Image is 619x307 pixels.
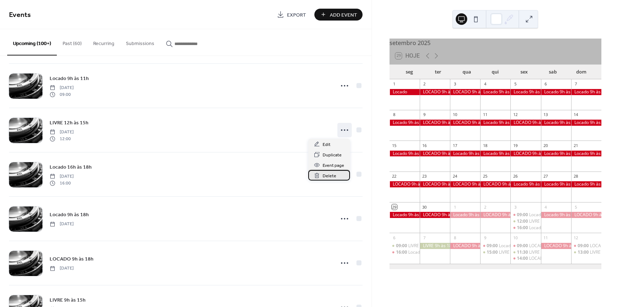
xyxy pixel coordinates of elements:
div: LIVRE 15h às 18h [499,249,533,255]
div: LOCADO 9h às 18h [420,120,450,126]
span: 09:00 [50,91,74,98]
div: LIVRE 12h às 15h [529,218,563,224]
div: 4 [543,204,549,210]
div: LOCADO 9h às 18h [390,181,420,187]
div: LOCADO 9h às 18h [420,212,450,218]
div: 6 [543,81,549,87]
div: 27 [543,174,549,179]
div: LIVRE 15h às 18h [480,249,510,255]
div: Locado [390,89,420,95]
div: 14 [573,112,579,117]
div: 11 [482,112,488,117]
button: Upcoming (100+) [7,29,57,55]
div: 2 [422,81,427,87]
span: [DATE] [50,85,74,91]
span: LOCADO 9h às 18h [50,255,94,263]
div: 18 [482,143,488,148]
div: LOCADO 9h às 18h [480,181,510,187]
div: Locado 9h às 11h [510,212,541,218]
div: Locado 16h às 18h [390,249,420,255]
div: LOCADO 9h às 18h [450,181,480,187]
div: LOCADO 9h às 18h [420,89,450,95]
span: Event page [323,162,344,169]
span: LIVRE 12h às 15h [50,119,88,127]
button: Recurring [87,29,120,55]
div: LOCADO 9h às 18h [420,181,450,187]
div: 15 [392,143,397,148]
div: Locado 9h às 18h [541,212,571,218]
div: Locado 9h às 18h [510,89,541,95]
div: Locado 9h às 18h [541,151,571,157]
div: Locado 9h às 18h [571,181,601,187]
div: LIVRE 9h às 15h [390,243,420,249]
a: Locado 16h às 18h [50,163,92,171]
div: Locado 9h às 18h [541,89,571,95]
span: Duplicate [323,151,342,159]
div: LOCADO 9h às 12h [529,243,567,249]
div: 13 [543,112,549,117]
div: Locado 9h às 18h [541,120,571,126]
a: Export [272,9,311,21]
div: Locado 9h às 14h [480,243,510,249]
div: 11 [543,235,549,240]
div: 17 [452,143,458,148]
div: 4 [482,81,488,87]
div: 23 [422,174,427,179]
div: Locado 16h às 18h [408,249,446,255]
div: Locado 9h às 18h [480,151,510,157]
div: sab [538,65,567,79]
div: 5 [573,204,579,210]
span: Locado 9h às 11h [50,75,89,83]
div: Locado 9h às 18h [390,120,420,126]
a: Locado 9h às 11h [50,74,89,83]
div: 10 [452,112,458,117]
div: 10 [513,235,518,240]
div: LOCADO 9h às 12h [510,243,541,249]
span: 13:00 [578,249,590,255]
div: 25 [482,174,488,179]
span: 12:00 [517,218,529,224]
div: 2 [482,204,488,210]
div: Locado 16h às 18h [529,225,566,231]
div: Locado 9h às 18h [571,151,601,157]
span: 09:00 [578,243,590,249]
div: 29 [392,204,397,210]
div: Locado 9h às 18h [450,212,480,218]
div: 26 [513,174,518,179]
div: LOCADO 9h às 18h [420,151,450,157]
div: 5 [513,81,518,87]
span: 09:00 [487,243,499,249]
div: Locado 9h às 18h [480,120,510,126]
div: 6 [392,235,397,240]
a: LOCADO 9h às 18h [50,255,94,263]
span: [DATE] [50,221,74,227]
div: ter [424,65,452,79]
span: 16:00 [50,180,74,186]
div: dom [567,65,596,79]
div: 12 [573,235,579,240]
div: Locado 9h às 18h [480,89,510,95]
div: Locado 9h às 18h [571,120,601,126]
div: 8 [392,112,397,117]
button: Add Event [314,9,363,21]
div: qui [481,65,510,79]
div: Locado 16h às 18h [510,225,541,231]
div: LOCADO 14h às 18h [529,255,570,262]
div: LOCADO 9h às 18h [510,120,541,126]
div: 30 [422,204,427,210]
div: Locado 9h às 18h [571,89,601,95]
button: Submissions [120,29,160,55]
div: LIVRE 11h30 às 13h30 [529,249,573,255]
div: Locado 9h às 18h [390,212,420,218]
span: Locado 9h às 18h [50,211,89,219]
span: 14:00 [517,255,529,262]
span: 11:30 [517,249,529,255]
div: LOCADO 9h às 18h [571,212,601,218]
div: 12 [513,112,518,117]
div: 9 [482,235,488,240]
span: 16:00 [396,249,408,255]
span: [DATE] [50,173,74,180]
span: 09:00 [517,243,529,249]
div: Locado 9h às 14h [499,243,534,249]
span: 12:00 [50,135,74,142]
